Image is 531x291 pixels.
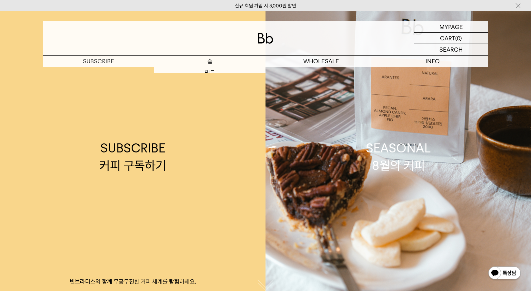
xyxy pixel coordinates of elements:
[258,33,273,44] img: 로고
[414,33,488,44] a: CART (0)
[154,67,265,78] a: 원두
[439,21,463,32] p: MYPAGE
[439,44,463,55] p: SEARCH
[43,56,154,67] a: SUBSCRIBE
[414,21,488,33] a: MYPAGE
[235,3,296,9] a: 신규 회원 가입 시 3,000원 할인
[440,33,455,44] p: CART
[366,140,431,174] div: SEASONAL 8월의 커피
[154,56,265,67] a: 숍
[488,266,521,281] img: 카카오톡 채널 1:1 채팅 버튼
[265,56,377,67] p: WHOLESALE
[99,140,166,174] div: SUBSCRIBE 커피 구독하기
[377,56,488,67] p: INFO
[455,33,462,44] p: (0)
